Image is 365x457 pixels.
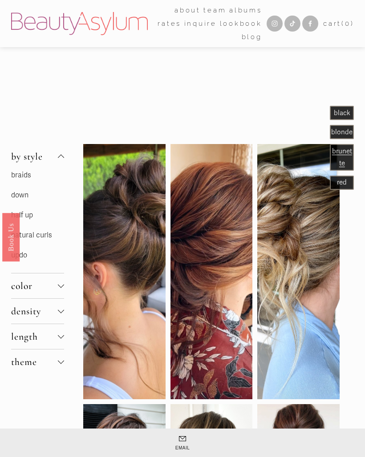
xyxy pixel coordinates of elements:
span: 0 [345,20,351,28]
div: by style [11,169,64,273]
span: ( ) [341,20,354,28]
a: half up [11,211,33,220]
a: Inquire [184,17,217,30]
a: Instagram [267,16,283,32]
a: Book Us [2,213,20,261]
a: braids [11,171,31,180]
a: brunette [332,147,352,167]
span: about [174,4,201,16]
span: theme [11,356,58,368]
button: density [11,299,64,324]
a: Facebook [302,16,318,32]
a: Email [139,435,226,450]
a: 0 items in cart [323,18,354,30]
a: Lookbook [220,17,262,30]
span: Email [139,446,226,450]
a: folder dropdown [203,4,226,17]
button: by style [11,144,64,169]
span: color [11,280,58,292]
span: red [337,178,347,186]
a: down [11,191,28,200]
span: length [11,331,58,342]
span: blonde [331,128,353,136]
span: black [334,109,350,117]
button: length [11,324,64,349]
a: folder dropdown [174,4,201,17]
a: Rates [158,17,181,30]
span: density [11,305,58,317]
span: team [203,4,226,16]
span: by style [11,151,58,162]
button: color [11,273,64,298]
img: Beauty Asylum | Bridal Hair &amp; Makeup Charlotte &amp; Atlanta [11,12,148,35]
a: natural curls [11,231,52,240]
a: Blog [242,30,262,44]
a: albums [229,4,262,17]
a: TikTok [284,16,300,32]
button: theme [11,349,64,374]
